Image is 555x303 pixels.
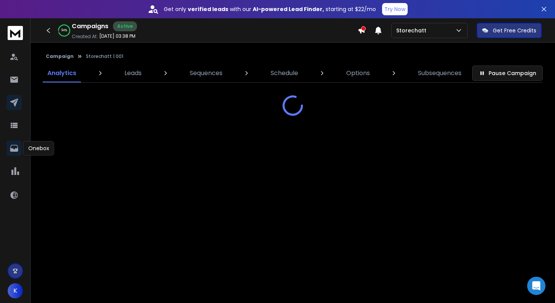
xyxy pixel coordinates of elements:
[477,23,542,38] button: Get Free Credits
[384,5,405,13] p: Try Now
[113,21,137,31] div: Active
[86,53,123,59] p: Storechatt | 001
[47,69,76,78] p: Analytics
[43,64,81,82] a: Analytics
[190,69,223,78] p: Sequences
[472,66,543,81] button: Pause Campaign
[8,283,23,298] button: K
[72,34,98,40] p: Created At:
[164,5,376,13] p: Get only with our starting at $22/mo
[8,26,23,40] img: logo
[382,3,408,15] button: Try Now
[266,64,303,82] a: Schedule
[124,69,142,78] p: Leads
[23,141,54,156] div: Onebox
[185,64,227,82] a: Sequences
[72,22,108,31] h1: Campaigns
[120,64,146,82] a: Leads
[413,64,466,82] a: Subsequences
[188,5,228,13] strong: verified leads
[46,53,74,59] button: Campaign
[346,69,370,78] p: Options
[253,5,324,13] strong: AI-powered Lead Finder,
[61,28,67,33] p: 94 %
[396,27,429,34] p: Storechatt
[342,64,374,82] a: Options
[527,277,545,295] div: Open Intercom Messenger
[271,69,298,78] p: Schedule
[418,69,461,78] p: Subsequences
[99,33,136,39] p: [DATE] 03:38 PM
[493,27,536,34] p: Get Free Credits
